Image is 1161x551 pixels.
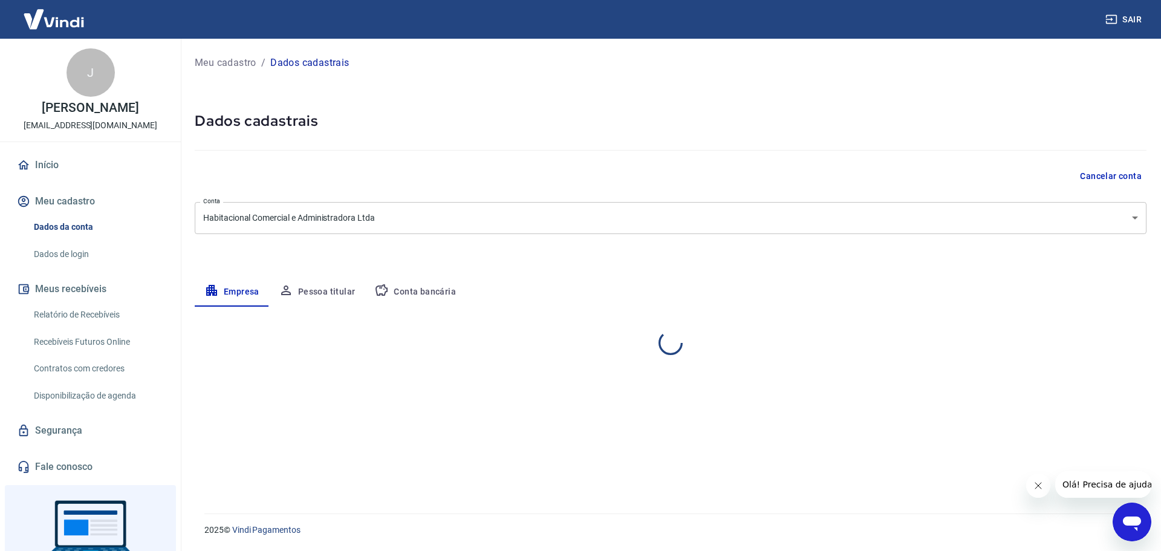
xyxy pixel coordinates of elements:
[67,48,115,97] div: J
[15,1,93,37] img: Vindi
[29,242,166,267] a: Dados de login
[15,417,166,444] a: Segurança
[42,102,138,114] p: [PERSON_NAME]
[1026,474,1050,498] iframe: Fechar mensagem
[204,524,1132,536] p: 2025 ©
[261,56,265,70] p: /
[195,111,1146,131] h5: Dados cadastrais
[29,383,166,408] a: Disponibilização de agenda
[195,278,269,307] button: Empresa
[1075,165,1146,187] button: Cancelar conta
[29,215,166,240] a: Dados da conta
[195,202,1146,234] div: Habitacional Comercial e Administradora Ltda
[365,278,466,307] button: Conta bancária
[15,454,166,480] a: Fale conosco
[24,119,157,132] p: [EMAIL_ADDRESS][DOMAIN_NAME]
[29,302,166,327] a: Relatório de Recebíveis
[15,188,166,215] button: Meu cadastro
[29,356,166,381] a: Contratos com credores
[1113,503,1151,541] iframe: Botão para abrir a janela de mensagens
[1055,471,1151,498] iframe: Mensagem da empresa
[232,525,301,535] a: Vindi Pagamentos
[269,278,365,307] button: Pessoa titular
[15,276,166,302] button: Meus recebíveis
[270,56,349,70] p: Dados cadastrais
[29,330,166,354] a: Recebíveis Futuros Online
[195,56,256,70] a: Meu cadastro
[1103,8,1146,31] button: Sair
[203,197,220,206] label: Conta
[7,8,102,18] span: Olá! Precisa de ajuda?
[15,152,166,178] a: Início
